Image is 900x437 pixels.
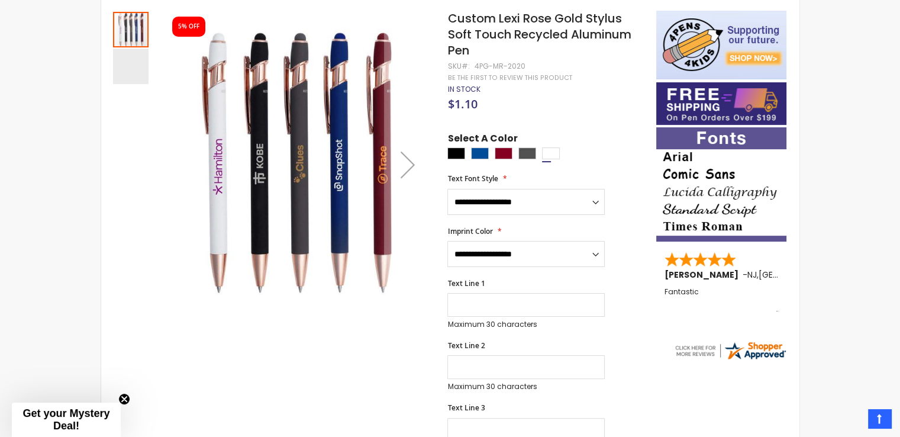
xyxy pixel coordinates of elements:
span: Text Line 2 [447,340,485,351]
div: Dark Blue [471,147,489,159]
span: NJ [747,269,757,281]
span: - , [743,269,846,281]
img: 4pens 4 kids [656,11,786,79]
span: Select A Color [447,132,517,148]
strong: SKU [447,61,469,71]
img: Free shipping on orders over $199 [656,82,786,125]
div: 5% OFF [178,23,199,31]
div: Custom Lexi Rose Gold Stylus Soft Touch Recycled Aluminum Pen [113,11,150,47]
a: Be the first to review this product [447,73,572,82]
div: Gunmetal [518,147,536,159]
span: Get your Mystery Deal! [22,407,109,432]
span: Custom Lexi Rose Gold Stylus Soft Touch Recycled Aluminum Pen [447,10,631,59]
span: Text Font Style [447,173,498,184]
a: 4pens.com certificate URL [673,354,787,364]
div: White [542,147,560,159]
div: Get your Mystery Deal!Close teaser [12,403,121,437]
span: Imprint Color [447,226,492,236]
span: Text Line 1 [447,278,485,288]
div: 4PG-MR-2020 [474,62,525,71]
div: Custom Lexi Rose Gold Stylus Soft Touch Recycled Aluminum Pen [113,47,149,84]
a: Top [868,409,891,428]
span: [PERSON_NAME] [664,269,743,281]
p: Maximum 30 characters [447,382,605,391]
div: Black [447,147,465,159]
p: Maximum 30 characters [447,320,605,329]
img: font-personalization-examples [656,127,786,242]
span: Text Line 3 [447,403,485,413]
img: 4pens.com widget logo [673,340,787,361]
div: Fantastic [664,288,779,313]
span: In stock [447,84,480,94]
div: Availability [447,85,480,94]
div: Burgundy [495,147,512,159]
button: Close teaser [118,393,130,405]
span: $1.10 [447,96,477,112]
img: Custom Lexi Rose Gold Stylus Soft Touch Recycled Aluminum Pen [161,28,431,298]
span: [GEOGRAPHIC_DATA] [759,269,846,281]
div: Next [384,11,431,318]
